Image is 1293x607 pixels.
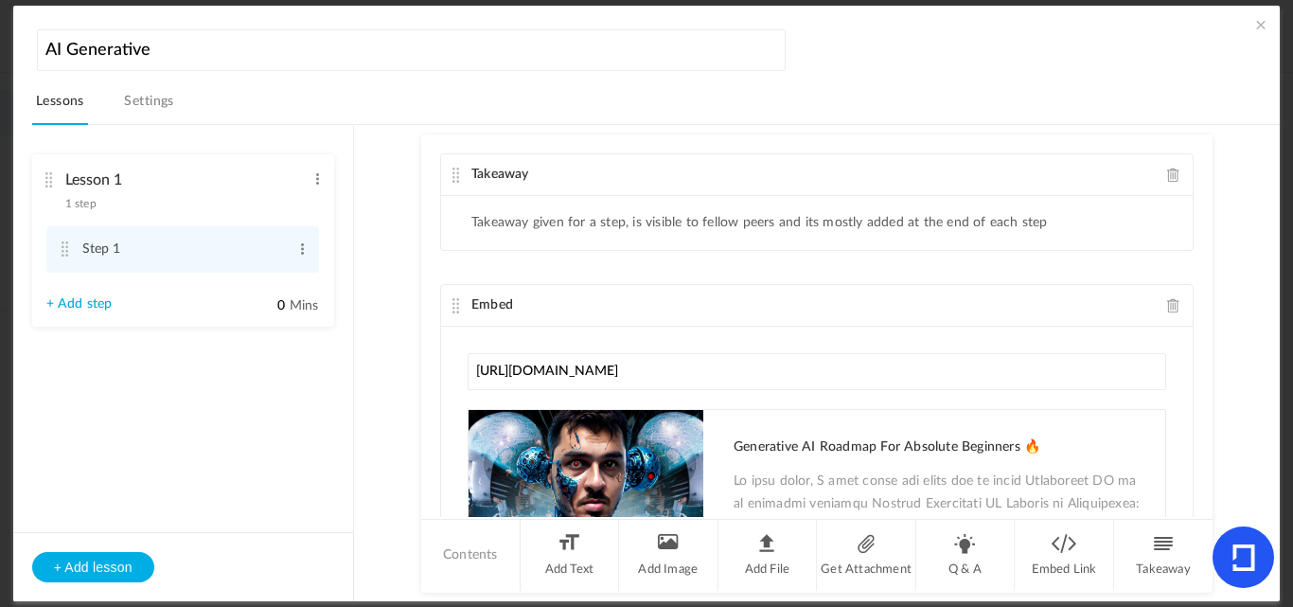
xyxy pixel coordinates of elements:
[471,168,529,181] span: Takeaway
[619,520,718,591] li: Add Image
[1114,520,1213,591] li: Takeaway
[290,299,319,312] span: Mins
[817,520,916,591] li: Get Attachment
[521,520,620,591] li: Add Text
[469,410,1165,580] a: Generative AI Roadmap For Absolute Beginners 🔥 Lo ipsu dolor, S amet conse adi elits doe te incid...
[469,410,703,580] img: maxresdefault.jpg
[239,297,286,315] input: Mins
[734,471,1146,518] p: Lo ipsu dolor, S amet conse adi elits doe te incid Utlaboreet DO ma al enimadmi veniamqu Nostrud ...
[471,298,513,312] span: Embed
[471,215,1048,231] li: Takeaway given for a step, is visible to fellow peers and its mostly added at the end of each step
[718,520,818,591] li: Add File
[468,353,1166,390] input: Paste any link or url
[1015,520,1114,591] li: Embed Link
[421,520,521,591] li: Contents
[734,438,1146,455] h1: Generative AI Roadmap For Absolute Beginners 🔥
[916,520,1016,591] li: Q & A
